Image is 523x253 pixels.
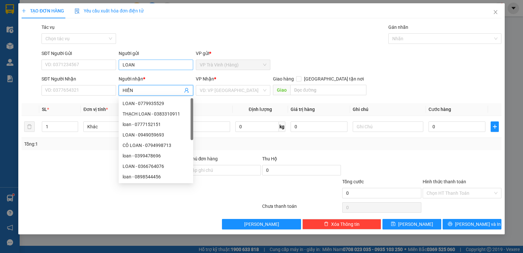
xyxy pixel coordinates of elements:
div: Người nhận [119,75,193,82]
div: loan - 0777152151 [119,119,193,130]
label: Hình thức thanh toán [423,179,466,184]
span: Xóa Thông tin [331,221,360,228]
button: Close [486,3,505,22]
button: plus [491,121,499,132]
p: GỬI: [3,13,95,19]
div: CÔ LOAN - 0794998713 [119,140,193,151]
span: GIAO: [3,43,77,49]
span: Giao hàng [273,76,294,81]
p: NHẬN: [3,22,95,34]
div: LOAN - 0779935529 [123,100,189,107]
span: plus [22,9,26,13]
input: Ghi chú đơn hàng [182,165,261,175]
input: Ghi Chú [353,121,423,132]
span: Khác [87,122,150,132]
div: VP gửi [196,50,270,57]
div: loan - 0399478696 [119,151,193,161]
span: Giá trị hàng [291,107,315,112]
div: Chưa thanh toán [261,203,342,214]
div: LOAN - 0366764076 [119,161,193,172]
div: SĐT Người Nhận [42,75,116,82]
span: 331 TÔ HIẾN THÀNH Q 10 [16,43,77,49]
div: SĐT Người Gửi [42,50,116,57]
span: plus [491,124,498,129]
span: VP [PERSON_NAME] ([GEOGRAPHIC_DATA]) [3,22,66,34]
strong: BIÊN NHẬN GỬI HÀNG [22,4,76,10]
span: kg [279,121,285,132]
div: LOAN - 0779935529 [119,98,193,109]
span: [PERSON_NAME] [244,221,279,228]
span: [GEOGRAPHIC_DATA] tận nơi [301,75,366,82]
span: printer [448,222,452,227]
span: delete [324,222,329,227]
label: Gán nhãn [388,25,408,30]
div: loan - 0777152151 [123,121,189,128]
span: SL [42,107,47,112]
div: loan - 0399478696 [123,152,189,159]
div: Tổng: 1 [24,140,202,148]
span: Đơn vị tính [83,107,108,112]
span: Giao [273,85,290,95]
div: LOAN - 0366764076 [123,163,189,170]
span: save [391,222,396,227]
button: delete [24,121,35,132]
button: printer[PERSON_NAME] và In [443,219,501,229]
button: deleteXóa Thông tin [302,219,381,229]
span: [PERSON_NAME] [398,221,433,228]
div: LOAN - 0949059693 [123,131,189,138]
div: THẠCH LOAN - 0383310911 [123,110,189,117]
span: Yêu cầu xuất hóa đơn điện tử [75,8,143,13]
span: [PERSON_NAME] và In [455,221,501,228]
span: TÍN [81,13,90,19]
input: Dọc đường [290,85,367,95]
span: Định lượng [249,107,272,112]
input: VD: Bàn, Ghế [160,121,230,132]
label: Ghi chú đơn hàng [182,156,218,161]
span: VP [PERSON_NAME] (Hàng) - [13,13,90,19]
span: Tổng cước [342,179,364,184]
img: icon [75,9,80,14]
span: close [493,9,498,15]
span: VP Nhận [196,76,214,81]
span: 0393240298 - [3,35,75,42]
button: [PERSON_NAME] [222,219,301,229]
span: TẠO ĐƠN HÀNG [22,8,64,13]
span: Cước hàng [429,107,451,112]
span: Thu Hộ [262,156,277,161]
span: user-add [184,88,189,93]
div: loan - 0898544456 [119,172,193,182]
div: THẠCH LOAN - 0383310911 [119,109,193,119]
div: Người gửi [119,50,193,57]
th: Ghi chú [350,103,426,116]
div: loan - 0898544456 [123,173,189,180]
span: VP Trà Vinh (Hàng) [200,60,266,70]
input: 0 [291,121,347,132]
div: CÔ LOAN - 0794998713 [123,142,189,149]
button: save[PERSON_NAME] [382,219,441,229]
label: Tác vụ [42,25,55,30]
span: [PERSON_NAME] [35,35,75,42]
div: LOAN - 0949059693 [119,130,193,140]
